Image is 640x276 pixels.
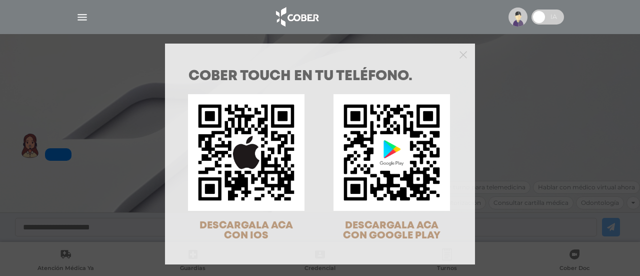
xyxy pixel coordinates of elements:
[199,221,293,240] span: DESCARGALA ACA CON IOS
[343,221,440,240] span: DESCARGALA ACA CON GOOGLE PLAY
[188,70,451,84] h1: COBER TOUCH en tu teléfono.
[459,50,467,59] button: Close
[188,94,304,211] img: qr-code
[333,94,450,211] img: qr-code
